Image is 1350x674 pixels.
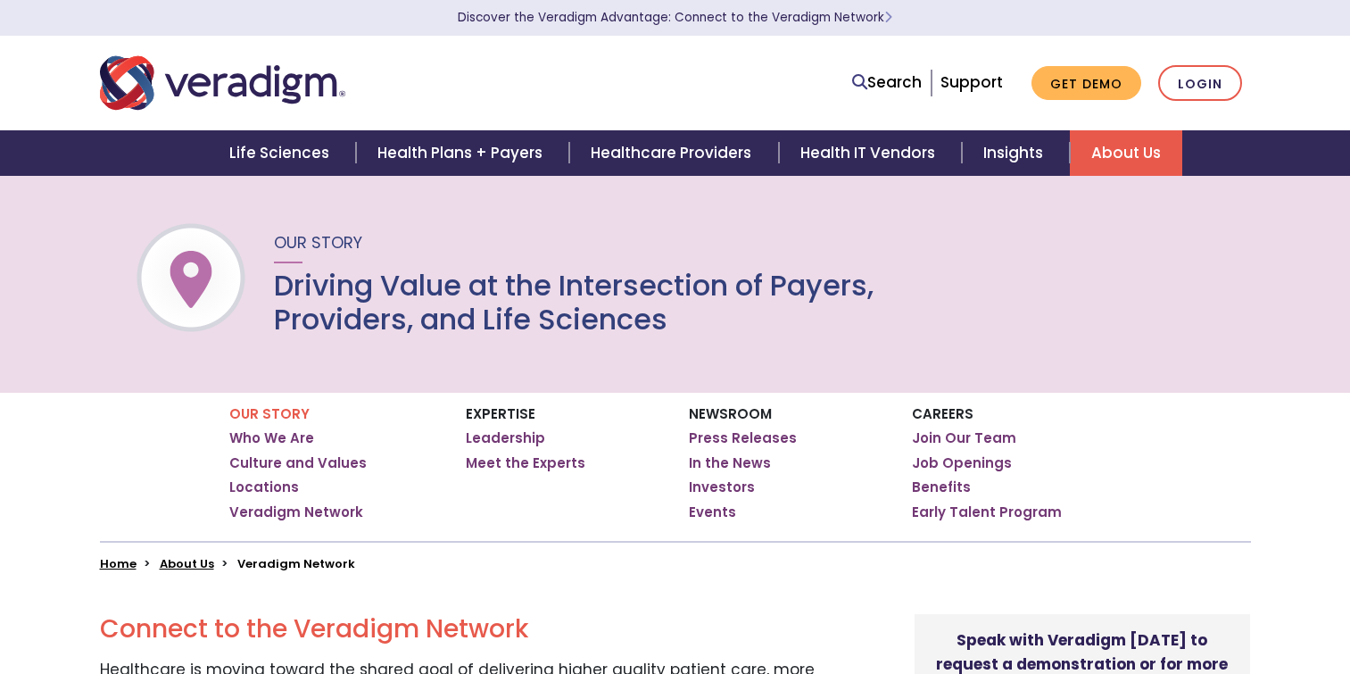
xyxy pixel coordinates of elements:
[466,429,545,447] a: Leadership
[229,478,299,496] a: Locations
[229,454,367,472] a: Culture and Values
[689,503,736,521] a: Events
[100,54,345,112] img: Veradigm logo
[852,71,922,95] a: Search
[274,269,877,337] h1: Driving Value at the Intersection of Payers, Providers, and Life Sciences
[100,614,829,645] h2: Connect to the Veradigm Network
[912,429,1016,447] a: Join Our Team
[912,503,1062,521] a: Early Talent Program
[466,454,585,472] a: Meet the Experts
[208,130,356,176] a: Life Sciences
[689,478,755,496] a: Investors
[274,231,362,254] span: Our Story
[160,555,214,572] a: About Us
[458,9,892,26] a: Discover the Veradigm Advantage: Connect to the Veradigm NetworkLearn More
[1158,65,1242,102] a: Login
[356,130,569,176] a: Health Plans + Payers
[779,130,962,176] a: Health IT Vendors
[689,454,771,472] a: In the News
[912,478,971,496] a: Benefits
[569,130,778,176] a: Healthcare Providers
[912,454,1012,472] a: Job Openings
[884,9,892,26] span: Learn More
[100,555,137,572] a: Home
[962,130,1070,176] a: Insights
[1070,130,1182,176] a: About Us
[689,429,797,447] a: Press Releases
[940,71,1003,93] a: Support
[229,429,314,447] a: Who We Are
[1031,66,1141,101] a: Get Demo
[229,503,363,521] a: Veradigm Network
